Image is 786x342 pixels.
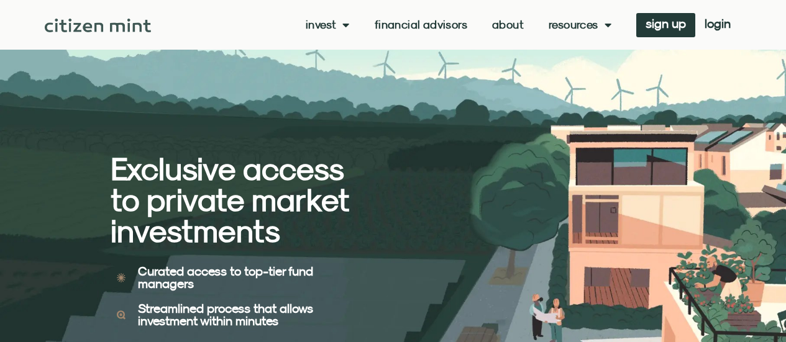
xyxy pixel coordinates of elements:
[375,19,467,31] a: Financial Advisors
[111,153,350,246] h2: Exclusive access to private market investments
[138,264,313,290] b: Curated access to top-tier fund managers
[705,19,731,28] span: login
[45,19,151,32] img: Citizen Mint
[636,13,695,37] a: sign up
[646,19,686,28] span: sign up
[492,19,524,31] a: About
[138,301,313,328] b: Streamlined process that allows investment within minutes
[306,19,350,31] a: Invest
[549,19,611,31] a: Resources
[306,19,611,31] nav: Menu
[695,13,740,37] a: login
